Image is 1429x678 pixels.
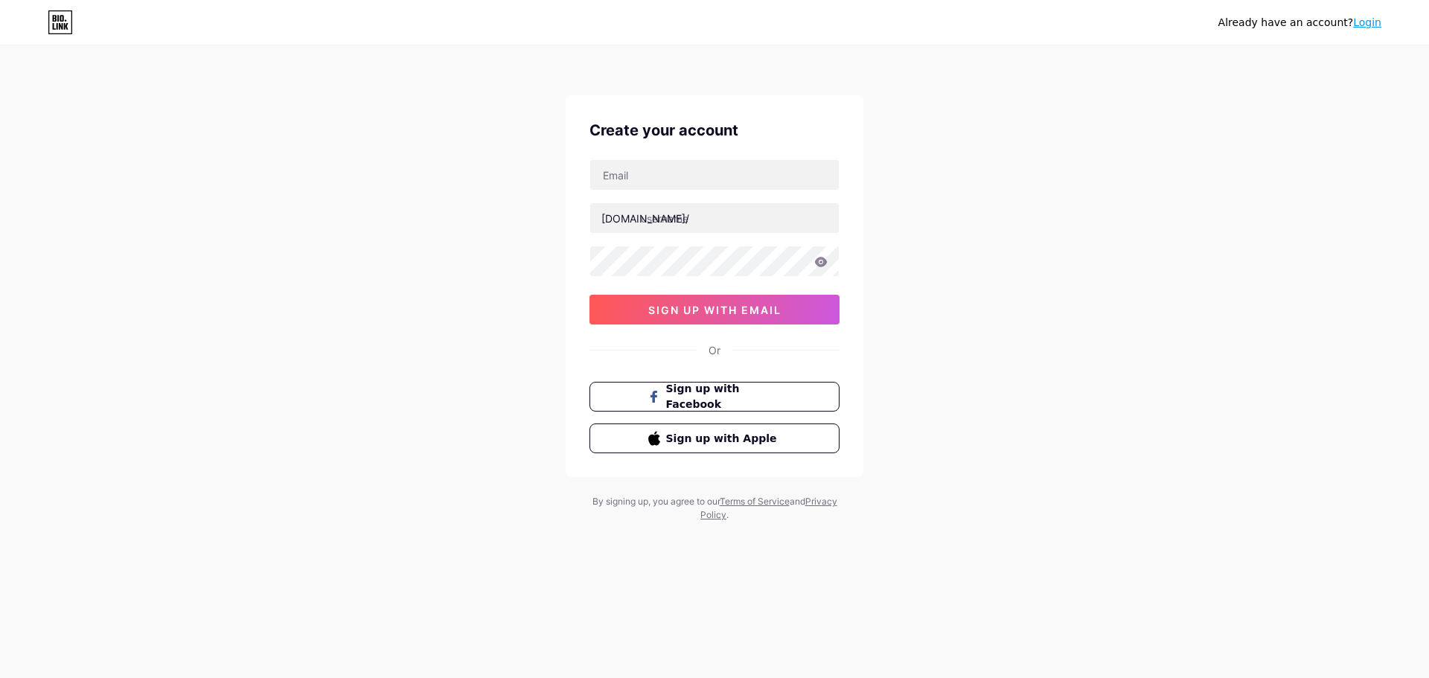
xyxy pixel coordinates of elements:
span: sign up with email [648,304,781,316]
span: Sign up with Apple [666,431,781,447]
div: [DOMAIN_NAME]/ [601,211,689,226]
div: Create your account [589,119,840,141]
a: Terms of Service [720,496,790,507]
input: Email [590,160,839,190]
button: Sign up with Apple [589,423,840,453]
div: Already have an account? [1218,15,1381,31]
button: sign up with email [589,295,840,324]
div: Or [709,342,720,358]
input: username [590,203,839,233]
button: Sign up with Facebook [589,382,840,412]
a: Login [1353,16,1381,28]
div: By signing up, you agree to our and . [588,495,841,522]
span: Sign up with Facebook [666,381,781,412]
